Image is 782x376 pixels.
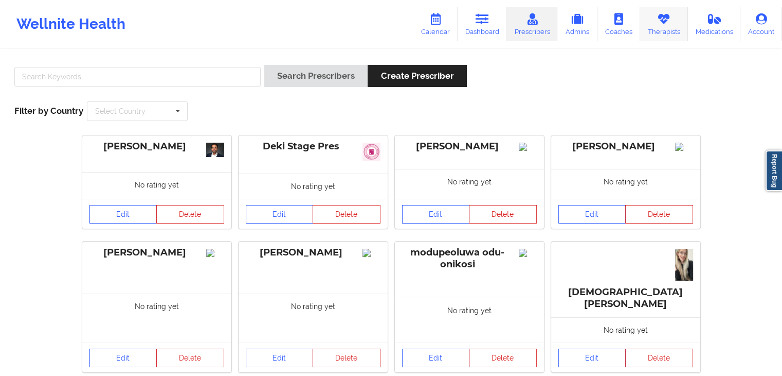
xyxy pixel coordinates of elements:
[368,65,466,87] button: Create Prescriber
[551,317,700,343] div: No rating yet
[89,247,224,259] div: [PERSON_NAME]
[14,106,83,116] span: Filter by Country
[688,7,741,41] a: Medications
[402,141,537,152] div: [PERSON_NAME]
[558,247,693,310] div: [DEMOGRAPHIC_DATA][PERSON_NAME]
[740,7,782,41] a: Account
[239,294,388,343] div: No rating yet
[625,349,693,367] button: Delete
[458,7,507,41] a: Dashboard
[402,349,470,367] a: Edit
[156,349,224,367] button: Delete
[246,141,380,152] div: Deki Stage Pres
[557,7,597,41] a: Admins
[395,169,544,199] div: No rating yet
[362,143,380,161] img: 0483450a-f106-49e5-a06f-46585b8bd3b5_slack_1.jpg
[246,205,314,224] a: Edit
[558,141,693,152] div: [PERSON_NAME]
[469,349,537,367] button: Delete
[597,7,640,41] a: Coaches
[206,249,224,257] img: Image%2Fplaceholer-image.png
[625,205,693,224] button: Delete
[402,205,470,224] a: Edit
[766,150,782,191] a: Report Bug
[264,65,368,87] button: Search Prescribers
[206,143,224,157] img: ee46b579-6dda-4ebc-84ff-89c25734b56f_Ragavan_Mahadevan29816-Edit-WEB_VERSION_Chris_Gillett_Housto...
[640,7,688,41] a: Therapists
[156,205,224,224] button: Delete
[675,249,693,281] img: 0052e3ff-777b-4aca-b0e1-080d590c5aa1_IMG_7016.JPG
[89,141,224,152] div: [PERSON_NAME]
[246,349,314,367] a: Edit
[89,205,157,224] a: Edit
[558,205,626,224] a: Edit
[82,172,231,199] div: No rating yet
[95,108,146,115] div: Select Country
[313,349,380,367] button: Delete
[551,169,700,199] div: No rating yet
[14,67,261,87] input: Search Keywords
[402,247,537,270] div: modupeoluwa odu-onikosi
[82,294,231,343] div: No rating yet
[558,349,626,367] a: Edit
[395,298,544,343] div: No rating yet
[313,205,380,224] button: Delete
[362,249,380,257] img: Image%2Fplaceholer-image.png
[519,143,537,151] img: Image%2Fplaceholer-image.png
[507,7,558,41] a: Prescribers
[675,143,693,151] img: Image%2Fplaceholer-image.png
[246,247,380,259] div: [PERSON_NAME]
[519,249,537,257] img: Image%2Fplaceholer-image.png
[469,205,537,224] button: Delete
[89,349,157,367] a: Edit
[413,7,458,41] a: Calendar
[239,174,388,199] div: No rating yet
